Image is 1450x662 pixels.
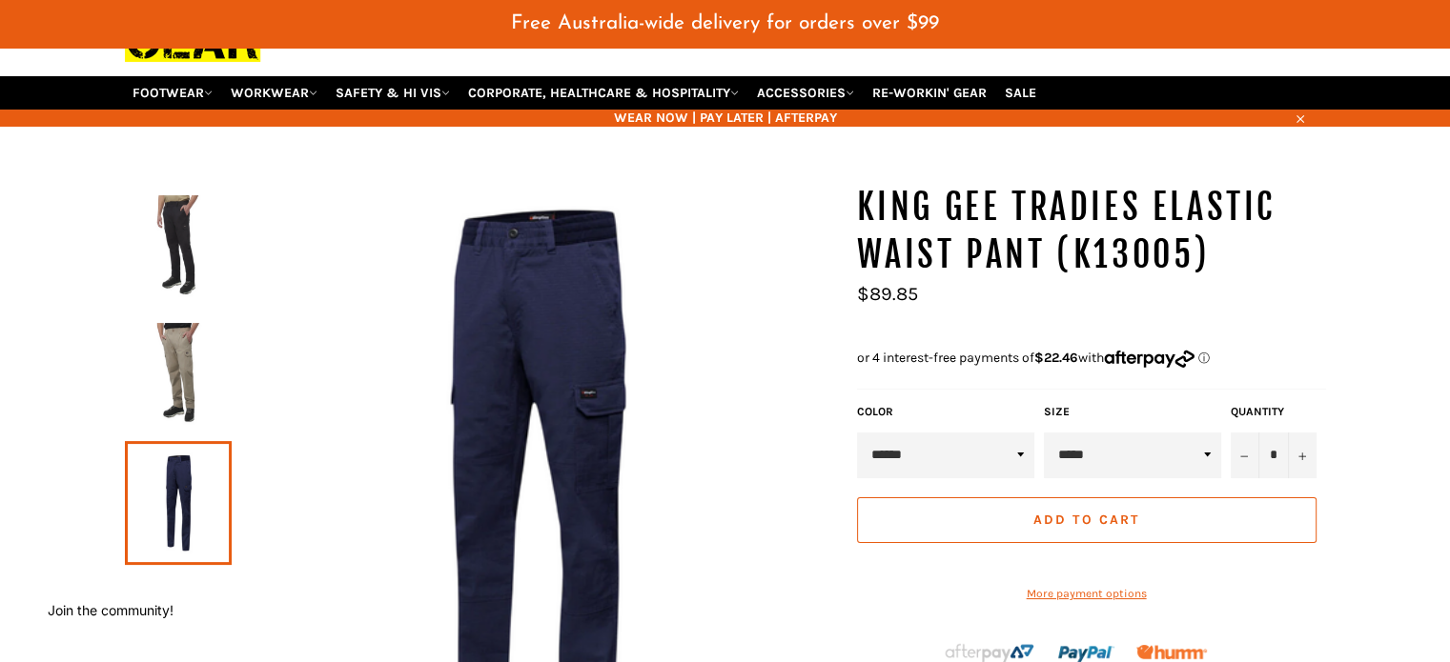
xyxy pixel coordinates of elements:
[1136,645,1207,659] img: Humm_core_logo_RGB-01_300x60px_small_195d8312-4386-4de7-b182-0ef9b6303a37.png
[857,497,1317,543] button: Add to Cart
[1231,432,1259,478] button: Reduce item quantity by one
[48,602,174,618] button: Join the community!
[134,195,222,300] img: KING GEE Tradies Elastic Waist Pant (K13005) - Workin' Gear
[1044,404,1221,420] label: Size
[125,76,220,110] a: FOOTWEAR
[857,184,1326,278] h1: KING GEE Tradies Elastic Waist Pant (K13005)
[223,76,325,110] a: WORKWEAR
[857,586,1317,602] a: More payment options
[1288,432,1317,478] button: Increase item quantity by one
[1231,404,1317,420] label: Quantity
[865,76,994,110] a: RE-WORKIN' GEAR
[857,283,918,305] span: $89.85
[134,323,222,428] img: KING GEE Tradies Elastic Waist Pant (K13005) - Workin' Gear
[997,76,1044,110] a: SALE
[857,404,1034,420] label: Color
[511,13,939,33] span: Free Australia-wide delivery for orders over $99
[328,76,458,110] a: SAFETY & HI VIS
[460,76,746,110] a: CORPORATE, HEALTHCARE & HOSPITALITY
[125,109,1326,127] span: WEAR NOW | PAY LATER | AFTERPAY
[1033,512,1139,528] span: Add to Cart
[749,76,862,110] a: ACCESSORIES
